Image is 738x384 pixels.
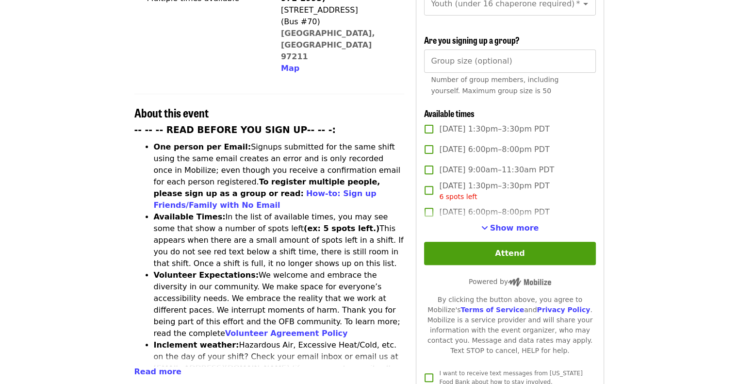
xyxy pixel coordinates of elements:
[508,278,551,286] img: Powered by Mobilize
[154,212,226,221] strong: Available Times:
[439,206,549,218] span: [DATE] 6:00pm–8:00pm PDT
[134,367,181,376] span: Read more
[134,366,181,378] button: Read more
[154,141,405,211] li: Signups submitted for the same shift using the same email creates an error and is only recorded o...
[424,107,475,119] span: Available times
[481,222,539,234] button: See more timeslots
[490,223,539,233] span: Show more
[281,16,396,28] div: (Bus #70)
[424,33,520,46] span: Are you signing up a group?
[134,104,209,121] span: About this event
[134,125,336,135] strong: -- -- -- READ BEFORE YOU SIGN UP-- -- -:
[424,295,595,356] div: By clicking the button above, you agree to Mobilize's and . Mobilize is a service provider and wi...
[460,306,524,314] a: Terms of Service
[304,224,379,233] strong: (ex: 5 spots left.)
[424,242,595,265] button: Attend
[154,189,377,210] a: How-to: Sign up Friends/Family with No Email
[439,164,554,176] span: [DATE] 9:00am–11:30am PDT
[469,278,551,285] span: Powered by
[281,29,375,61] a: [GEOGRAPHIC_DATA], [GEOGRAPHIC_DATA] 97211
[154,340,239,350] strong: Inclement weather:
[154,269,405,339] li: We welcome and embrace the diversity in our community. We make space for everyone’s accessibility...
[439,180,549,202] span: [DATE] 1:30pm–3:30pm PDT
[225,329,348,338] a: Volunteer Agreement Policy
[439,144,549,155] span: [DATE] 6:00pm–8:00pm PDT
[424,50,595,73] input: [object Object]
[154,177,380,198] strong: To register multiple people, please sign up as a group or read:
[154,270,259,280] strong: Volunteer Expectations:
[281,63,299,74] button: Map
[154,142,251,151] strong: One person per Email:
[281,64,299,73] span: Map
[154,211,405,269] li: In the list of available times, you may see some that show a number of spots left This appears wh...
[281,4,396,16] div: [STREET_ADDRESS]
[537,306,590,314] a: Privacy Policy
[439,123,549,135] span: [DATE] 1:30pm–3:30pm PDT
[431,76,558,95] span: Number of group members, including yourself. Maximum group size is 50
[439,193,477,200] span: 6 spots left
